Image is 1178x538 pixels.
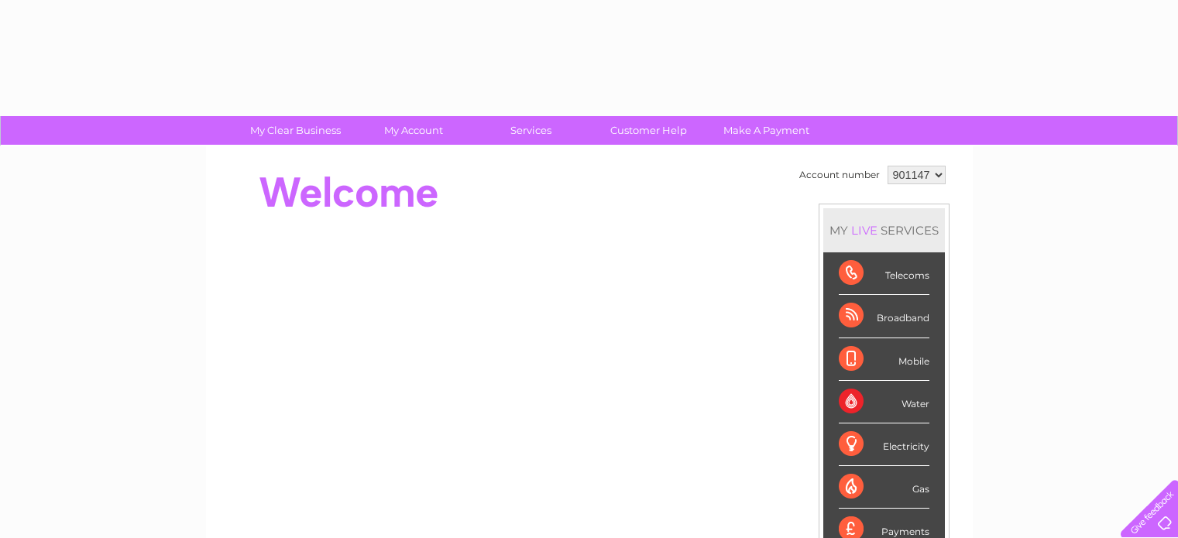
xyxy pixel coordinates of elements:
[839,381,929,423] div: Water
[795,162,884,188] td: Account number
[839,295,929,338] div: Broadband
[702,116,830,145] a: Make A Payment
[585,116,713,145] a: Customer Help
[823,208,945,252] div: MY SERVICES
[232,116,359,145] a: My Clear Business
[848,223,881,238] div: LIVE
[467,116,595,145] a: Services
[839,338,929,381] div: Mobile
[839,252,929,295] div: Telecoms
[349,116,477,145] a: My Account
[839,423,929,466] div: Electricity
[839,466,929,509] div: Gas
